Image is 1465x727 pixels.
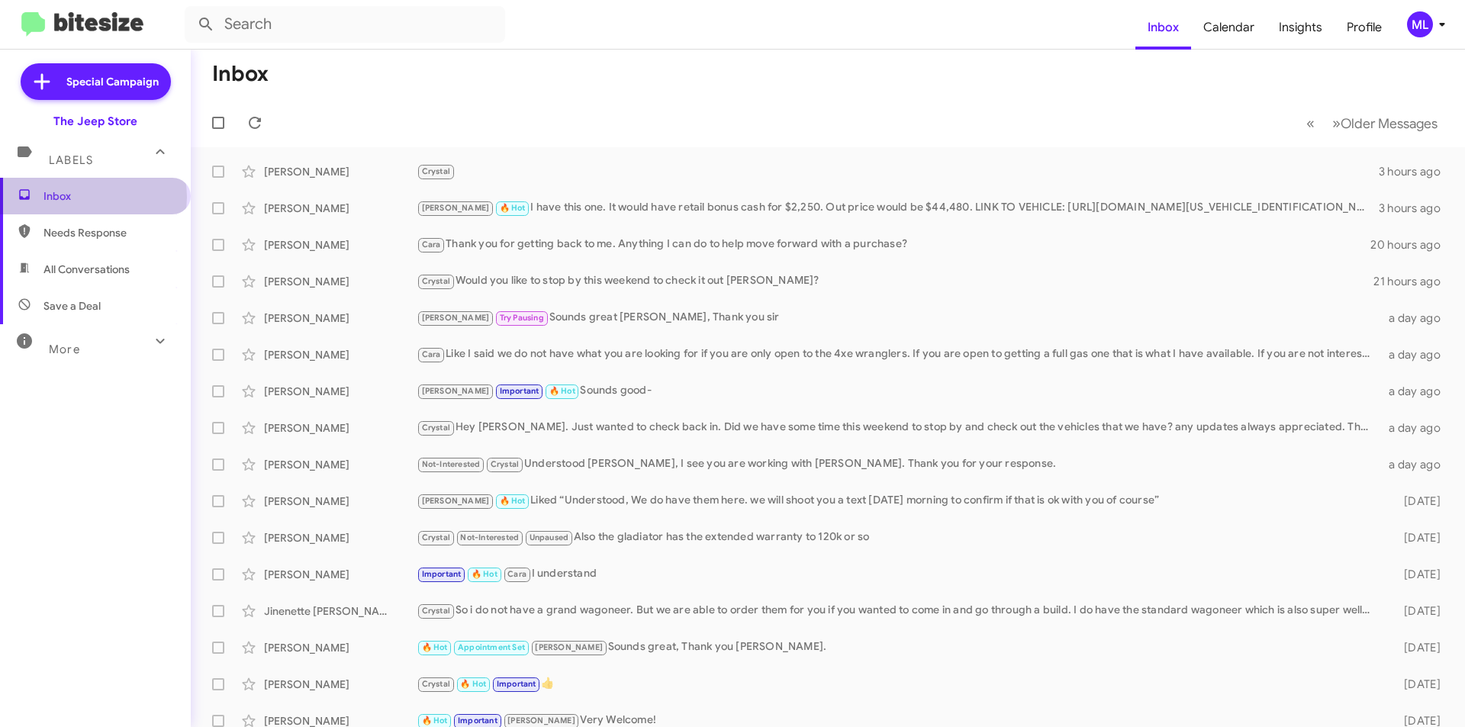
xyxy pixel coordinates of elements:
span: « [1306,114,1315,133]
div: [DATE] [1380,677,1453,692]
span: Older Messages [1341,115,1438,132]
div: [DATE] [1380,603,1453,619]
div: Thank you for getting back to me. Anything I can do to help move forward with a purchase? [417,236,1370,253]
span: All Conversations [43,262,130,277]
span: Important [422,569,462,579]
div: 20 hours ago [1370,237,1453,253]
span: 🔥 Hot [472,569,497,579]
div: a day ago [1380,310,1453,326]
div: Also the gladiator has the extended warranty to 120k or so [417,529,1380,546]
div: [PERSON_NAME] [264,347,417,362]
div: [PERSON_NAME] [264,530,417,545]
div: [DATE] [1380,494,1453,509]
div: [PERSON_NAME] [264,310,417,326]
span: Crystal [491,459,519,469]
div: [PERSON_NAME] [264,420,417,436]
div: I have this one. It would have retail bonus cash for $2,250. Out price would be $44,480. LINK TO ... [417,199,1379,217]
div: Hey [PERSON_NAME]. Just wanted to check back in. Did we have some time this weekend to stop by an... [417,419,1380,436]
button: Previous [1297,108,1324,139]
span: [PERSON_NAME] [422,496,490,506]
span: Important [500,386,539,396]
div: The Jeep Store [53,114,137,129]
div: Jinenette [PERSON_NAME] [264,603,417,619]
div: 3 hours ago [1379,201,1453,216]
div: Like I said we do not have what you are looking for if you are only open to the 4xe wranglers. If... [417,346,1380,363]
div: [PERSON_NAME] [264,494,417,509]
span: 🔥 Hot [422,716,448,725]
div: a day ago [1380,384,1453,399]
span: Crystal [422,679,450,689]
nav: Page navigation example [1298,108,1447,139]
span: [PERSON_NAME] [422,203,490,213]
span: Cara [422,349,441,359]
a: Profile [1335,5,1394,50]
a: Special Campaign [21,63,171,100]
div: Sounds great [PERSON_NAME], Thank you sir [417,309,1380,327]
span: Try Pausing [500,313,544,323]
div: Sounds good- [417,382,1380,400]
span: More [49,343,80,356]
span: 🔥 Hot [460,679,486,689]
span: Cara [422,240,441,249]
div: a day ago [1380,420,1453,436]
span: [PERSON_NAME] [422,386,490,396]
div: [PERSON_NAME] [264,640,417,655]
span: 🔥 Hot [422,642,448,652]
span: Crystal [422,532,450,542]
span: Crystal [422,276,450,286]
div: [PERSON_NAME] [264,384,417,399]
div: I understand [417,565,1380,583]
div: [PERSON_NAME] [264,457,417,472]
a: Inbox [1135,5,1191,50]
div: [PERSON_NAME] [264,237,417,253]
span: Inbox [43,188,173,204]
span: 🔥 Hot [549,386,575,396]
span: Crystal [422,423,450,433]
button: ML [1394,11,1448,37]
span: Crystal [422,166,450,176]
div: Liked “Understood, We do have them here. we will shoot you a text [DATE] morning to confirm if th... [417,492,1380,510]
span: 🔥 Hot [500,203,526,213]
div: So i do not have a grand wagoneer. But we are able to order them for you if you wanted to come in... [417,602,1380,619]
div: Would you like to stop by this weekend to check it out [PERSON_NAME]? [417,272,1373,290]
span: Cara [507,569,526,579]
div: 👍 [417,675,1380,693]
div: [PERSON_NAME] [264,164,417,179]
span: Appointment Set [458,642,525,652]
span: Not-Interested [422,459,481,469]
div: Understood [PERSON_NAME], I see you are working with [PERSON_NAME]. Thank you for your response. [417,455,1380,473]
div: a day ago [1380,457,1453,472]
div: [PERSON_NAME] [264,677,417,692]
div: 21 hours ago [1373,274,1453,289]
span: 🔥 Hot [500,496,526,506]
span: Important [497,679,536,689]
div: [DATE] [1380,530,1453,545]
div: ML [1407,11,1433,37]
div: [DATE] [1380,567,1453,582]
span: Save a Deal [43,298,101,314]
span: Needs Response [43,225,173,240]
div: [PERSON_NAME] [264,201,417,216]
div: [PERSON_NAME] [264,274,417,289]
span: [PERSON_NAME] [422,313,490,323]
span: Labels [49,153,93,167]
span: » [1332,114,1341,133]
span: Not-Interested [460,532,519,542]
span: Crystal [422,606,450,616]
a: Calendar [1191,5,1267,50]
div: 3 hours ago [1379,164,1453,179]
button: Next [1323,108,1447,139]
span: Special Campaign [66,74,159,89]
a: Insights [1267,5,1335,50]
input: Search [185,6,505,43]
div: Sounds great, Thank you [PERSON_NAME]. [417,639,1380,656]
div: a day ago [1380,347,1453,362]
div: [DATE] [1380,640,1453,655]
span: Unpaused [530,532,569,542]
div: [PERSON_NAME] [264,567,417,582]
span: Important [458,716,497,725]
